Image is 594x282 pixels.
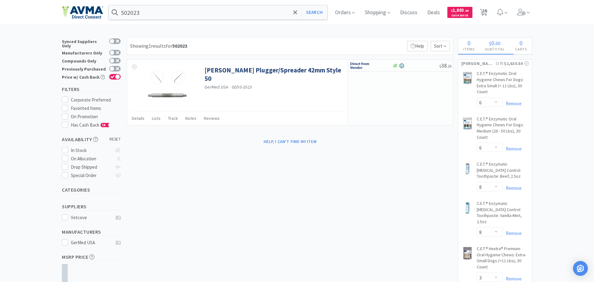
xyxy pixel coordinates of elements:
[71,96,121,104] div: Corporate Preferred
[62,254,121,261] h5: MSRP Price
[71,214,109,221] div: Vetcove
[477,11,490,16] a: 24
[464,9,469,13] span: . 48
[62,66,106,71] div: Previously Purchased
[62,203,121,210] h5: Suppliers
[461,72,474,84] img: 47fdc62e34a942c29a730e8697d68d65_51186.jpeg
[101,123,107,127] span: CB
[232,84,252,90] span: GD50-2023
[477,71,529,97] a: C.E.T.® Enzymatic Oral Hygiene Chews For Dogs: Extra Small (< 11 Lbs), 30 Count
[204,66,342,83] a: [PERSON_NAME] Plugger/Spreader 42mm Style 50
[504,60,529,67] div: $1,630.50
[166,43,187,49] span: for
[230,84,231,90] span: ·
[62,186,121,193] h5: Categories
[461,202,474,214] img: a934c3fa971140f8b59b6c075a364ab2_51210.jpeg
[260,136,320,147] button: Help, I can't find my item
[489,40,491,46] span: $
[71,147,112,154] div: In Stock
[439,64,441,68] span: $
[71,105,121,112] div: Favorited Items
[491,39,494,47] span: 0
[451,9,453,13] span: $
[71,163,112,171] div: Drop Shipped
[109,5,327,20] input: Search by item, sku, manufacturer, ingredient, size...
[71,172,112,179] div: Special Order
[461,163,474,175] img: 82a1042f67654bf89be681307a1a09c0_51211.jpeg
[62,38,106,48] div: Synced Suppliers Only
[503,101,522,106] a: Remove
[480,40,510,46] div: .
[71,239,109,246] div: GerMed USA
[204,115,220,121] span: Reviews
[461,117,474,130] img: a1287d7f399543b382404815a0c83a33_51184.jpeg
[477,116,529,143] a: C.E.T.® Enzymatic Oral Hygiene Chews For Dogs: Medium (26 - 50 Lbs), 30 Count
[301,5,327,20] button: Search
[458,46,480,52] h4: Items
[496,40,501,46] span: 00
[477,246,529,272] a: C.E.T.® Hextra® Premium Oral Hygiene Chews: Extra-Small Dogs (<11 Lbs), 30 Count
[495,60,504,67] span: ( 19 )
[461,247,474,259] img: fb33934ee07748a1b634ee47be981a5f_51191.jpeg
[62,228,121,236] h5: Manufacturers
[439,62,451,69] span: 38
[447,4,472,21] a: $1,803.48Cash Back
[71,122,110,128] span: Has Cash Back
[350,61,373,70] img: c67096674d5b41e1bca769e75293f8dd_19.png
[62,58,106,63] div: Compounds Only
[425,10,442,15] a: Deals
[431,41,450,51] span: Sort
[480,46,510,52] h4: Subtotal
[168,115,178,121] span: Track
[152,115,161,121] span: Lists
[407,41,428,51] p: Help
[185,115,196,121] span: Notes
[451,7,469,13] span: 1,803
[519,39,523,47] span: 0
[451,14,469,18] span: Cash Back
[62,136,121,143] h5: Availability
[172,43,187,49] strong: 502023
[204,84,229,90] a: GerMed USA
[116,239,121,246] div: ( 1 )
[461,60,495,67] span: [PERSON_NAME]
[503,230,522,236] a: Remove
[503,185,522,191] a: Remove
[132,115,144,121] span: Details
[62,50,106,55] div: Manufacturers Only
[573,261,588,276] div: Open Intercom Messenger
[477,201,529,227] a: C.E.T.® Enzymatic [MEDICAL_DATA] Control Toothpaste: Vanilla-Mint, 2.5oz
[62,86,121,93] h5: Filters
[116,214,121,221] div: ( 1 )
[147,66,187,106] img: a3e94b101999471b8291a52dc1ed5807_381758.jpg
[503,276,522,282] a: Remove
[110,136,121,143] span: reset
[510,46,532,52] h4: Carts
[477,161,529,182] a: C.E.T.® Enzymatic [MEDICAL_DATA] Control Toothpaste: Beef, 2.5oz
[130,42,187,50] div: Showing 1 results
[447,64,451,68] span: . 25
[62,74,106,79] div: Price w/ Cash Back
[503,146,522,152] a: Remove
[71,155,112,163] div: On Allocation
[71,113,121,120] div: On Promotion
[398,10,420,15] a: Discuss
[467,39,471,47] span: 0
[62,6,103,19] img: e4e33dab9f054f5782a47901c742baa9_102.png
